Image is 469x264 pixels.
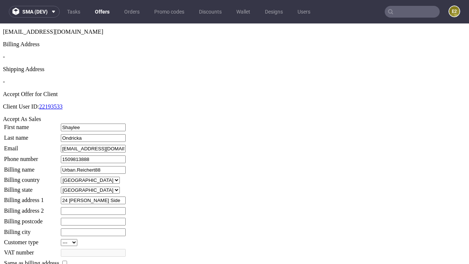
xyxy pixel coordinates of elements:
[293,6,315,18] a: Users
[195,6,226,18] a: Discounts
[3,30,5,36] span: -
[4,215,60,223] td: Customer type
[232,6,255,18] a: Wallet
[4,173,60,181] td: Billing address 1
[3,55,5,61] span: -
[4,132,60,140] td: Phone number
[449,6,459,16] figcaption: e2
[3,92,466,99] div: Accept As Sales
[4,194,60,202] td: Billing postcode
[4,153,60,161] td: Billing country
[150,6,189,18] a: Promo codes
[4,110,60,119] td: Last name
[3,43,466,49] div: Shipping Address
[3,67,466,74] div: Accept Offer for Client
[4,205,60,213] td: Billing city
[22,9,48,14] span: sma (dev)
[4,163,60,170] td: Billing state
[39,80,63,86] a: 22193533
[3,18,466,24] div: Billing Address
[4,100,60,108] td: First name
[4,183,60,192] td: Billing address 2
[9,6,60,18] button: sma (dev)
[4,236,60,244] td: Same as billing address
[91,6,114,18] a: Offers
[3,5,103,11] span: [EMAIL_ADDRESS][DOMAIN_NAME]
[4,142,60,151] td: Billing name
[120,6,144,18] a: Orders
[3,80,466,87] p: Client User ID:
[261,6,287,18] a: Designs
[4,121,60,129] td: Email
[63,6,85,18] a: Tasks
[4,225,60,234] td: VAT number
